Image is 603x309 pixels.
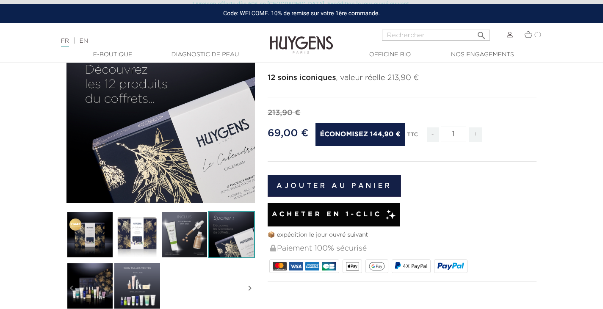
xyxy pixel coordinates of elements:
[269,240,537,258] div: Paiement 100% sécurisé
[524,31,542,38] a: (1)
[315,123,404,146] span: Économisez 144,90 €
[66,211,113,258] img: Le Calendrier de L'Avent
[268,231,537,240] p: 📦 expédition le jour ouvré suivant
[427,127,439,142] span: -
[57,36,245,46] div: |
[270,245,276,251] img: Paiement 100% sécurisé
[474,27,489,39] button: 
[268,128,308,138] span: 69,00 €
[322,262,336,270] img: CB_NATIONALE
[476,28,487,38] i: 
[440,50,525,59] a: Nos engagements
[270,22,333,55] img: Huygens
[382,30,490,41] input: Rechercher
[70,50,155,59] a: E-Boutique
[346,262,359,270] img: apple_pay
[163,50,247,59] a: Diagnostic de peau
[305,262,319,270] img: AMEX
[268,72,537,84] p: , valeur réelle 213,90 €
[348,50,432,59] a: Officine Bio
[268,109,300,117] span: 213,90 €
[268,74,336,82] strong: 12 soins iconiques
[289,262,303,270] img: VISA
[369,262,385,270] img: google_pay
[534,32,542,38] span: (1)
[268,175,401,197] button: Ajouter au panier
[403,263,427,269] span: 4X PayPal
[469,127,482,142] span: +
[61,38,69,47] a: FR
[80,38,88,44] a: EN
[273,262,287,270] img: MASTERCARD
[407,126,418,149] div: TTC
[441,127,466,141] input: Quantité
